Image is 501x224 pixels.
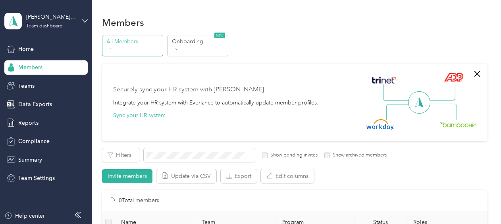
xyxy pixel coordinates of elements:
span: Members [18,63,42,71]
label: Show pending invites [268,152,318,159]
img: ADP [444,73,463,82]
span: Teams [18,82,35,90]
img: Workday [366,119,394,130]
div: [PERSON_NAME] QC Syn Team [26,13,76,21]
img: Line Right Down [429,104,457,121]
button: Filters [102,148,140,162]
div: Integrate your HR system with Everlance to automatically update member profiles. [113,98,318,107]
span: Reports [18,119,39,127]
button: Help center [4,212,45,220]
div: Team dashboard [26,24,63,29]
img: Line Left Up [383,84,411,101]
p: Onboarding [172,37,226,46]
button: Edit columns [261,169,314,183]
span: Compliance [18,137,50,145]
button: Sync your HR system [113,111,166,120]
img: BambooHR [440,122,476,127]
img: Line Right Up [428,84,455,101]
span: Data Exports [18,100,52,108]
iframe: Everlance-gr Chat Button Frame [457,180,501,224]
span: Home [18,45,34,53]
button: Export [221,169,257,183]
div: Securely sync your HR system with [PERSON_NAME] [113,85,264,95]
label: Show archived members [330,152,387,159]
span: NEW [214,33,225,38]
img: Trinet [370,75,398,86]
h1: Members [102,18,144,27]
button: Invite members [102,169,152,183]
p: 0 Total members [119,196,159,205]
p: All Members [106,37,160,46]
span: Summary [18,156,42,164]
img: Line Left Down [386,104,414,120]
span: Team Settings [18,174,55,182]
button: Update via CSV [156,169,216,183]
